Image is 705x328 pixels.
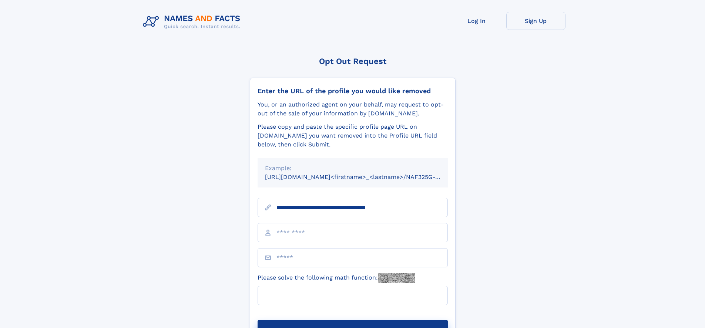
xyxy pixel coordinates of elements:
small: [URL][DOMAIN_NAME]<firstname>_<lastname>/NAF325G-xxxxxxxx [265,173,462,180]
img: Logo Names and Facts [140,12,246,32]
div: Enter the URL of the profile you would like removed [258,87,448,95]
div: Please copy and paste the specific profile page URL on [DOMAIN_NAME] you want removed into the Pr... [258,122,448,149]
div: Opt Out Request [250,57,456,66]
a: Sign Up [506,12,565,30]
div: You, or an authorized agent on your behalf, may request to opt-out of the sale of your informatio... [258,100,448,118]
a: Log In [447,12,506,30]
label: Please solve the following math function: [258,273,415,283]
div: Example: [265,164,440,173]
